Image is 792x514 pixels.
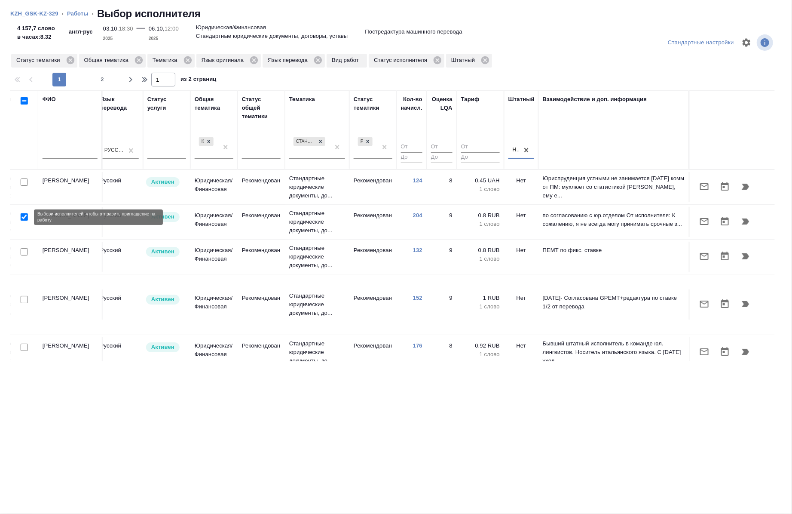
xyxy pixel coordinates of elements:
p: Статус тематики [16,56,63,65]
td: Нет [504,289,538,320]
td: 8 [427,337,457,367]
p: Бывший штатный исполнитель в команде юл. лингвистов. Носитель итальянского языка. С [DATE] уход... [543,339,685,365]
p: Постредактура машинного перевода [365,28,462,36]
p: 1 слово [461,220,500,228]
button: Отправить предложение о работе [694,176,715,197]
div: Статус услуги [147,95,186,112]
p: 0.8 RUB [461,246,500,255]
td: 9 [427,242,457,272]
td: Русский [96,172,143,202]
p: Стандартные юридические документы, до... [289,244,345,270]
h2: Выбор исполнителя [97,7,201,21]
div: Тариф [461,95,480,104]
p: Штатный [451,56,478,65]
p: 1 RUB [461,294,500,302]
p: Активен [151,247,174,256]
td: Рекомендован [238,337,285,367]
p: Общая тематика [84,56,131,65]
span: из 2 страниц [180,74,217,86]
td: [PERSON_NAME] [38,242,103,272]
input: До [431,152,453,163]
td: 9 [427,207,457,237]
span: 2 [95,75,109,84]
td: Юридическая/Финансовая [190,207,238,237]
p: 06.10, [149,25,165,32]
button: Отправить предложение о работе [694,294,715,314]
td: [PERSON_NAME] [38,289,103,320]
p: Активен [151,178,174,186]
p: 4 157,7 слово [17,24,55,33]
div: Язык перевода [263,54,325,68]
td: Юридическая/Финансовая [190,337,238,367]
span: Настроить таблицу [736,32,757,53]
input: До [461,152,500,163]
button: Открыть календарь загрузки [715,294,735,314]
td: [PERSON_NAME] [38,207,103,237]
button: 2 [95,73,109,86]
p: Стандартные юридические документы, до... [289,174,345,200]
p: Юриспруденция устными не занимается [DATE] комм от ПМ: мухлюет со статистикой [PERSON_NAME], ему ... [543,174,685,200]
p: 0.45 UAH [461,176,500,185]
div: Статус общей тематики [242,95,281,121]
li: ‹ [62,9,64,18]
p: Стандартные юридические документы, до... [289,209,345,235]
p: Активен [151,212,174,221]
p: 03.10, [103,25,119,32]
button: Продолжить [735,211,756,232]
td: [PERSON_NAME] [38,172,103,202]
td: Рекомендован [238,242,285,272]
div: Рекомендован [358,137,363,146]
td: Нет [504,172,538,202]
div: Статус исполнителя [369,54,444,68]
li: ‹ [92,9,94,18]
p: Стандартные юридические документы, до... [289,339,345,365]
button: Продолжить [735,342,756,362]
p: [DATE]- Согласована GPEMT+редактура по ставке 1/2 от перевода [543,294,685,311]
td: Русский [96,289,143,320]
div: Тематика [147,54,195,68]
div: Общая тематика [79,54,146,68]
button: Открыть календарь загрузки [715,211,735,232]
input: От [461,142,500,153]
p: 0.8 RUB [461,211,500,220]
td: Рекомендован [349,289,397,320]
button: Продолжить [735,246,756,267]
td: Рекомендован [349,242,397,272]
td: Юридическая/Финансовая [190,172,238,202]
a: 124 [413,177,422,184]
p: Активен [151,295,174,304]
p: Статус исполнителя [374,56,430,65]
input: От [431,142,453,153]
a: 204 [413,212,422,219]
p: Активен [151,343,174,351]
input: Выбери исполнителей, чтобы отправить приглашение на работу [21,248,28,255]
div: Рекомендован [357,136,373,147]
p: Вид работ [332,56,362,65]
div: Юридическая/Финансовая [198,136,214,147]
td: 9 [427,289,457,320]
td: Рекомендован [238,289,285,320]
div: Статус тематики [11,54,77,68]
td: Рекомендован [349,207,397,237]
td: Юридическая/Финансовая [190,242,238,272]
p: 1 слово [461,302,500,311]
td: 8 [427,172,457,202]
p: по согласованию с юр.отделом От исполнителя: К сожалению, я не всегда могу принимать срочные з... [543,211,685,228]
p: 1 слово [461,350,500,359]
p: 1 слово [461,255,500,263]
button: Открыть календарь загрузки [715,246,735,267]
td: Русский [96,242,143,272]
td: Рекомендован [238,207,285,237]
div: Нет [513,147,520,154]
p: 1 слово [461,185,500,194]
input: Выбери исполнителей, чтобы отправить приглашение на работу [21,344,28,351]
p: Юридическая/Финансовая [196,23,266,32]
p: ПЕМТ по фикс. ставке [543,246,685,255]
td: Юридическая/Финансовая [190,289,238,320]
div: Оценка LQA [431,95,453,112]
p: 0.92 RUB [461,342,500,350]
a: 132 [413,247,422,253]
a: 152 [413,295,422,301]
div: Язык оригинала [196,54,261,68]
p: Тематика [153,56,180,65]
